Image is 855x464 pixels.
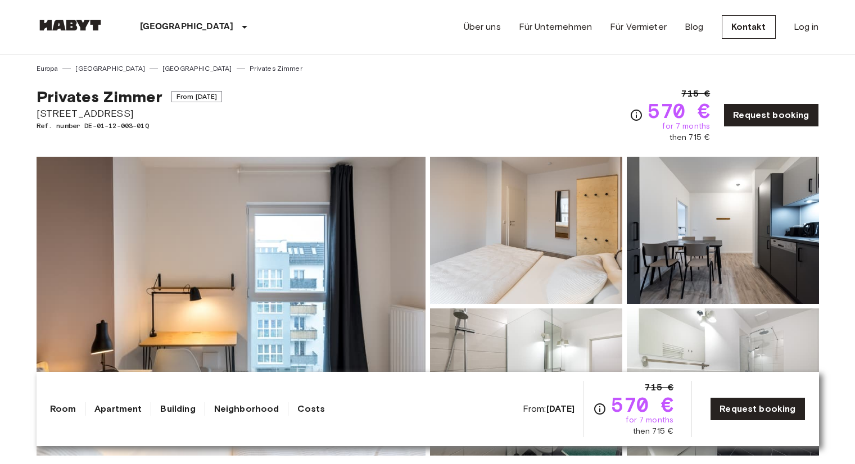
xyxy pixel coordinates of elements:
span: Ref. number DE-01-12-003-01Q [37,121,223,131]
span: 570 € [611,394,673,415]
span: then 715 € [669,132,711,143]
a: Europa [37,63,58,74]
a: Log in [794,20,819,34]
img: Habyt [37,20,104,31]
p: [GEOGRAPHIC_DATA] [140,20,234,34]
a: Über uns [464,20,501,34]
span: 570 € [648,101,710,121]
a: Costs [297,402,325,416]
b: [DATE] [546,403,575,414]
img: Picture of unit DE-01-12-003-01Q [627,308,819,456]
a: Für Vermieter [610,20,667,34]
span: for 7 months [626,415,673,426]
a: [GEOGRAPHIC_DATA] [75,63,145,74]
span: for 7 months [662,121,710,132]
span: From [DATE] [171,91,223,102]
a: Privates Zimmer [250,63,302,74]
a: [GEOGRAPHIC_DATA] [162,63,232,74]
img: Marketing picture of unit DE-01-12-003-01Q [37,157,426,456]
a: Request booking [723,103,818,127]
img: Picture of unit DE-01-12-003-01Q [430,308,622,456]
span: [STREET_ADDRESS] [37,106,223,121]
a: Für Unternehmen [519,20,592,34]
svg: Check cost overview for full price breakdown. Please note that discounts apply to new joiners onl... [630,108,643,122]
span: 715 € [645,381,673,394]
a: Neighborhood [214,402,279,416]
a: Blog [685,20,704,34]
a: Request booking [710,397,805,421]
span: From: [523,403,575,415]
a: Building [160,402,195,416]
span: Privates Zimmer [37,87,162,106]
img: Picture of unit DE-01-12-003-01Q [627,157,819,304]
img: Picture of unit DE-01-12-003-01Q [430,157,622,304]
span: then 715 € [633,426,674,437]
a: Room [50,402,76,416]
span: 715 € [681,87,710,101]
a: Apartment [94,402,142,416]
a: Kontakt [722,15,776,39]
svg: Check cost overview for full price breakdown. Please note that discounts apply to new joiners onl... [593,402,607,416]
